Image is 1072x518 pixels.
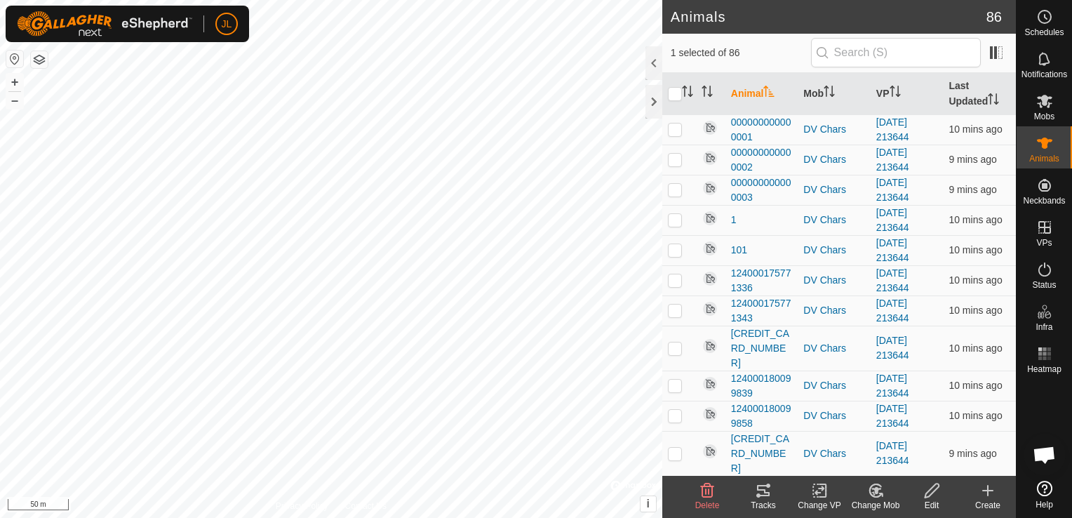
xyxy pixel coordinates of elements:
p-sorticon: Activate to sort [824,88,835,99]
img: returning off [702,240,718,257]
img: returning off [702,270,718,287]
a: [DATE] 213644 [876,298,909,324]
a: [DATE] 213644 [876,147,909,173]
div: DV Chars [803,341,865,356]
button: Reset Map [6,51,23,67]
span: Heatmap [1027,365,1061,373]
span: 24 Sept 2025, 11:06 pm [949,214,1002,225]
div: Edit [904,499,960,512]
img: returning off [702,210,718,227]
span: 24 Sept 2025, 11:06 pm [949,274,1002,286]
div: Create [960,499,1016,512]
div: DV Chars [803,273,865,288]
a: [DATE] 213644 [876,267,909,293]
a: [DATE] 213644 [876,440,909,466]
button: – [6,92,23,109]
div: DV Chars [803,152,865,167]
div: DV Chars [803,182,865,197]
span: VPs [1036,239,1052,247]
img: returning off [702,338,718,354]
span: Neckbands [1023,197,1065,205]
span: 000000000000001 [731,115,793,145]
span: 24 Sept 2025, 11:06 pm [949,124,1002,135]
th: Animal [725,73,798,115]
span: Mobs [1034,112,1054,121]
span: 124000175771336 [731,266,793,295]
span: 24 Sept 2025, 11:06 pm [949,448,996,459]
a: Contact Us [345,500,387,512]
img: returning off [702,443,718,460]
button: Map Layers [31,51,48,68]
div: DV Chars [803,409,865,423]
p-sorticon: Activate to sort [890,88,901,99]
p-sorticon: Activate to sort [702,88,713,99]
a: [DATE] 213644 [876,335,909,361]
span: 24 Sept 2025, 11:06 pm [949,154,996,165]
img: returning off [702,180,718,197]
span: 1 selected of 86 [671,46,811,60]
span: 24 Sept 2025, 11:06 pm [949,184,996,195]
img: returning off [702,376,718,392]
div: Tracks [735,499,791,512]
div: DV Chars [803,446,865,461]
span: 124000180099839 [731,371,793,401]
p-sorticon: Activate to sort [763,88,775,99]
a: [DATE] 213644 [876,237,909,263]
span: i [647,498,650,510]
span: [CREDIT_CARD_NUMBER] [731,326,793,371]
button: i [641,496,656,512]
img: returning off [702,119,718,136]
span: 124000175771343 [731,296,793,326]
span: 1 [731,213,737,227]
span: 24 Sept 2025, 11:06 pm [949,343,1002,354]
a: [DATE] 213644 [876,117,909,142]
a: [DATE] 213644 [876,177,909,203]
p-sorticon: Activate to sort [682,88,693,99]
a: [DATE] 213644 [876,207,909,233]
img: returning off [702,150,718,166]
span: 86 [986,6,1002,27]
th: Mob [798,73,871,115]
span: 24 Sept 2025, 11:06 pm [949,410,1002,421]
div: DV Chars [803,122,865,137]
span: Animals [1029,154,1059,163]
span: Status [1032,281,1056,289]
span: 24 Sept 2025, 11:06 pm [949,380,1002,391]
span: Schedules [1024,28,1064,36]
div: DV Chars [803,303,865,318]
input: Search (S) [811,38,981,67]
span: Infra [1036,323,1052,331]
h2: Animals [671,8,986,25]
span: 000000000000003 [731,175,793,205]
div: Open chat [1024,434,1066,476]
a: Privacy Policy [276,500,328,512]
span: 000000000000002 [731,145,793,175]
th: Last Updated [943,73,1016,115]
img: returning off [702,406,718,423]
span: 24 Sept 2025, 11:06 pm [949,244,1002,255]
span: [CREDIT_CARD_NUMBER] [731,432,793,476]
img: Gallagher Logo [17,11,192,36]
span: 101 [731,243,747,258]
div: Change VP [791,499,847,512]
span: 24 Sept 2025, 11:06 pm [949,305,1002,316]
a: [DATE] 213644 [876,403,909,429]
button: + [6,74,23,91]
img: returning off [702,300,718,317]
span: 124000180099858 [731,401,793,431]
div: DV Chars [803,243,865,258]
a: Help [1017,475,1072,514]
a: [DATE] 213644 [876,373,909,399]
span: Help [1036,500,1053,509]
div: DV Chars [803,378,865,393]
span: Delete [695,500,720,510]
div: Change Mob [847,499,904,512]
th: VP [871,73,944,115]
span: JL [222,17,232,32]
span: Notifications [1021,70,1067,79]
div: DV Chars [803,213,865,227]
p-sorticon: Activate to sort [988,95,999,107]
